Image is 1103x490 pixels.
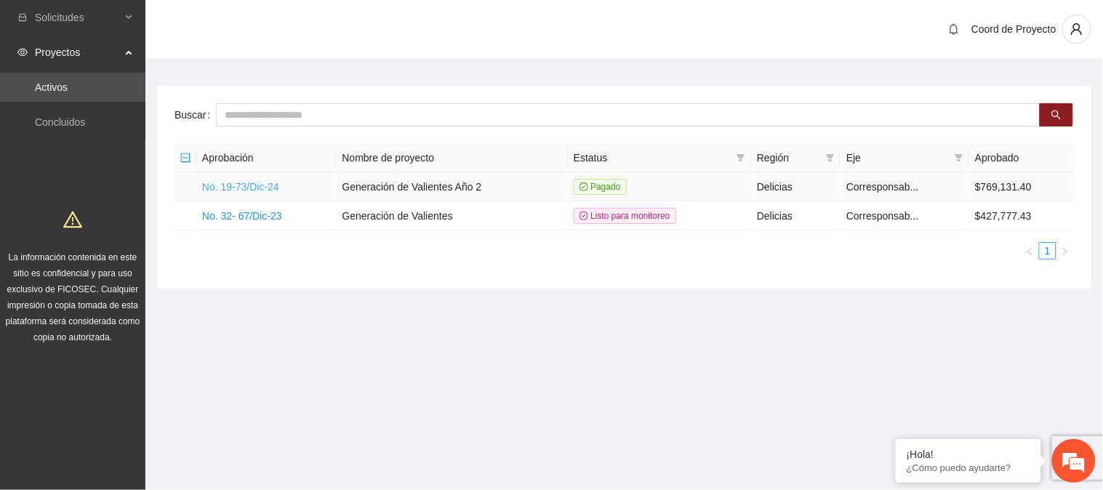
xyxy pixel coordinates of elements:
[35,38,121,67] span: Proyectos
[846,150,949,166] span: Eje
[1022,242,1039,260] li: Previous Page
[969,144,1074,172] th: Aprobado
[35,3,121,32] span: Solicitudes
[35,116,85,128] a: Concluidos
[1056,242,1074,260] button: right
[336,201,567,230] td: Generación de Valientes
[196,144,336,172] th: Aprobación
[1040,103,1073,126] button: search
[846,181,919,193] span: Corresponsab...
[1061,247,1070,256] span: right
[757,150,820,166] span: Región
[942,17,966,41] button: bell
[579,182,588,191] span: check-circle
[751,172,841,201] td: Delicias
[846,210,919,222] span: Corresponsab...
[202,181,279,193] a: No. 19-73/Dic-24
[574,150,731,166] span: Estatus
[751,201,841,230] td: Delicias
[1056,242,1074,260] li: Next Page
[336,172,567,201] td: Generación de Valientes Año 2
[971,23,1056,35] span: Coord de Proyecto
[1063,23,1091,36] span: user
[202,210,282,222] a: No. 32- 67/Dic-23
[943,23,965,35] span: bell
[1051,110,1062,121] span: search
[6,252,140,342] span: La información contenida en este sitio es confidencial y para uso exclusivo de FICOSEC. Cualquier...
[737,153,745,162] span: filter
[180,153,190,163] span: minus-square
[17,47,28,57] span: eye
[63,210,82,229] span: warning
[1040,243,1056,259] a: 1
[574,179,627,195] span: Pagado
[969,201,1074,230] td: $427,777.43
[336,144,567,172] th: Nombre de proyecto
[579,212,588,220] span: check-circle
[7,332,277,382] textarea: Escriba su mensaje y pulse “Intro”
[955,153,963,162] span: filter
[574,208,676,224] span: Listo para monitoreo
[238,7,273,42] div: Minimizar ventana de chat en vivo
[76,74,244,93] div: Chatee con nosotros ahora
[823,147,838,169] span: filter
[1062,15,1091,44] button: user
[17,12,28,23] span: inbox
[826,153,835,162] span: filter
[1022,242,1039,260] button: left
[35,81,68,93] a: Activos
[1039,242,1056,260] li: 1
[1026,247,1035,256] span: left
[952,147,966,169] span: filter
[907,449,1030,460] div: ¡Hola!
[84,161,201,308] span: Estamos en línea.
[175,103,216,126] label: Buscar
[907,462,1030,473] p: ¿Cómo puedo ayudarte?
[969,172,1074,201] td: $769,131.40
[734,147,748,169] span: filter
